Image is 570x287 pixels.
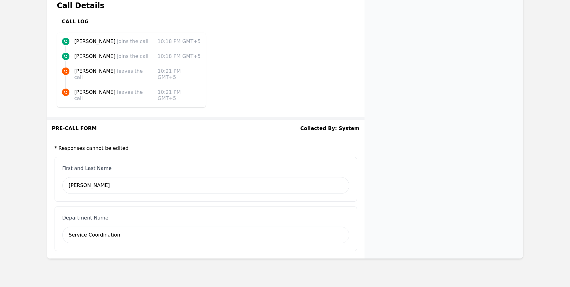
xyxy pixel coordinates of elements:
[74,38,116,44] span: [PERSON_NAME]
[57,1,355,11] h1: Call Details
[62,165,112,172] div: First and Last Name
[158,89,201,102] time: 10:21 PM GMT+5
[62,214,108,222] div: Department Name
[157,53,201,60] time: 10:18 PM GMT+5
[74,67,153,81] p: leaves the call
[74,68,116,74] span: [PERSON_NAME]
[74,53,116,59] span: [PERSON_NAME]
[52,125,97,132] h3: Pre-Call Form
[157,38,201,45] time: 10:18 PM GMT+5
[158,67,201,81] time: 10:21 PM GMT+5
[300,125,360,132] h3: Collected By: System
[55,145,357,152] h3: * Responses cannot be edited
[62,177,349,194] div: [PERSON_NAME]
[62,227,349,243] div: Service Coordination
[74,53,153,60] p: joins the call
[62,18,355,25] h3: Call Log
[74,89,116,95] span: [PERSON_NAME]
[74,89,153,102] p: leaves the call
[74,38,153,45] p: joins the call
